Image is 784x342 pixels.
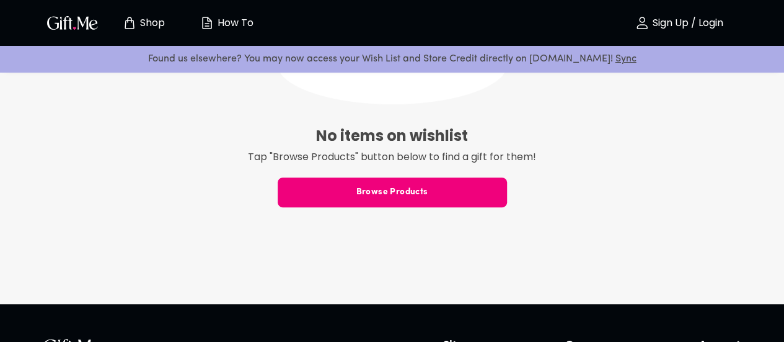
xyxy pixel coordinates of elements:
[43,149,741,165] p: Tap "Browse Products" button below to find a gift for them!
[214,18,253,29] p: How To
[278,178,507,207] button: Browse Products
[10,51,774,67] p: Found us elsewhere? You may now access your Wish List and Store Credit directly on [DOMAIN_NAME]!
[109,3,177,43] button: Store page
[43,16,102,30] button: GiftMe Logo
[137,18,165,29] p: Shop
[617,3,741,43] button: Sign Up / Login
[43,123,741,149] h6: No items on wishlist
[192,3,260,43] button: How To
[615,54,636,64] a: Sync
[45,14,100,32] img: GiftMe Logo
[650,18,723,29] p: Sign Up / Login
[200,16,214,30] img: how-to.svg
[278,186,507,199] span: Browse Products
